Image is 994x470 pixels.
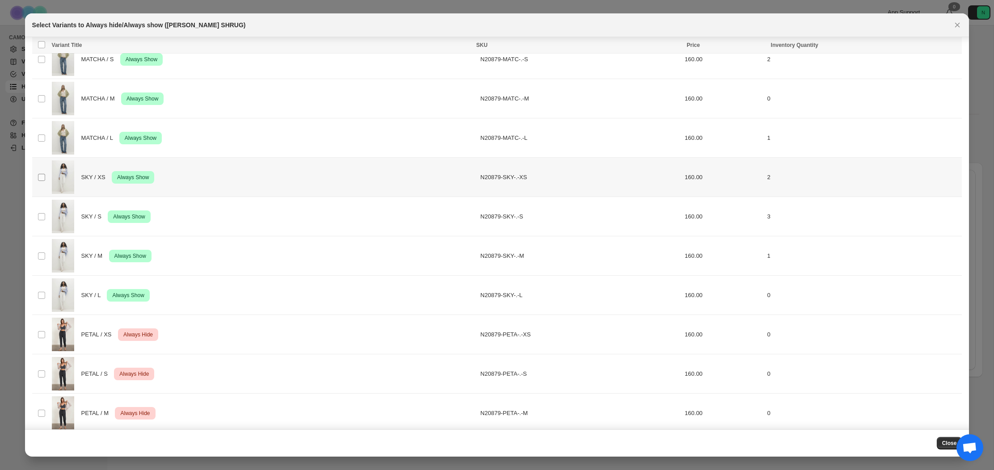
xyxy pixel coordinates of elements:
[478,158,682,197] td: N20879-SKY-.-XS
[118,408,152,419] span: Always Hide
[682,236,764,276] td: 160.00
[765,315,962,354] td: 0
[52,278,74,312] img: N20879_MELI_SKY_3049.jpg
[476,42,488,48] span: SKU
[682,118,764,158] td: 160.00
[478,315,682,354] td: N20879-PETA-.-XS
[682,40,764,79] td: 160.00
[771,42,818,48] span: Inventory Quantity
[478,354,682,394] td: N20879-PETA-.-S
[765,158,962,197] td: 2
[52,318,74,351] img: N20879_MELI_PETAL_00026.jpg
[951,19,964,31] button: Close
[52,239,74,273] img: N20879_MELI_SKY_3049.jpg
[682,79,764,118] td: 160.00
[478,79,682,118] td: N20879-MATC-.-M
[81,134,118,143] span: MATCHA / L
[81,94,120,103] span: MATCHA / M
[81,173,110,182] span: SKY / XS
[52,357,74,390] img: N20879_MELI_PETAL_00026.jpg
[81,409,114,418] span: PETAL / M
[478,40,682,79] td: N20879-MATC-.-S
[118,369,151,379] span: Always Hide
[81,55,119,64] span: MATCHA / S
[81,291,105,300] span: SKY / L
[765,276,962,315] td: 0
[113,251,148,261] span: Always Show
[124,54,159,65] span: Always Show
[682,354,764,394] td: 160.00
[52,160,74,194] img: N20879_MELI_SKY_3049.jpg
[682,394,764,433] td: 160.00
[937,437,962,449] button: Close
[125,93,160,104] span: Always Show
[687,42,700,48] span: Price
[110,290,146,301] span: Always Show
[765,197,962,236] td: 3
[765,118,962,158] td: 1
[765,40,962,79] td: 2
[478,118,682,158] td: N20879-MATC-.-L
[52,82,74,115] img: N20879_MELI_MATCHA_3155.jpg
[52,200,74,233] img: N20879_MELI_SKY_3049.jpg
[682,315,764,354] td: 160.00
[52,42,74,76] img: N20879_MELI_MATCHA_3155.jpg
[942,440,957,447] span: Close
[478,236,682,276] td: N20879-SKY-.-M
[52,121,74,155] img: N20879_MELI_MATCHA_3155.jpg
[122,329,155,340] span: Always Hide
[765,236,962,276] td: 1
[956,434,983,461] div: Open chat
[682,276,764,315] td: 160.00
[52,42,82,48] span: Variant Title
[123,133,158,143] span: Always Show
[111,211,147,222] span: Always Show
[81,252,107,260] span: SKY / M
[81,369,113,378] span: PETAL / S
[765,79,962,118] td: 0
[478,276,682,315] td: N20879-SKY-.-L
[81,212,106,221] span: SKY / S
[81,330,117,339] span: PETAL / XS
[682,197,764,236] td: 160.00
[765,354,962,394] td: 0
[52,396,74,430] img: N20879_MELI_PETAL_00026.jpg
[478,394,682,433] td: N20879-PETA-.-M
[32,21,246,29] h2: Select Variants to Always hide/Always show ([PERSON_NAME] SHRUG)
[682,158,764,197] td: 160.00
[765,394,962,433] td: 0
[115,172,151,183] span: Always Show
[478,197,682,236] td: N20879-SKY-.-S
